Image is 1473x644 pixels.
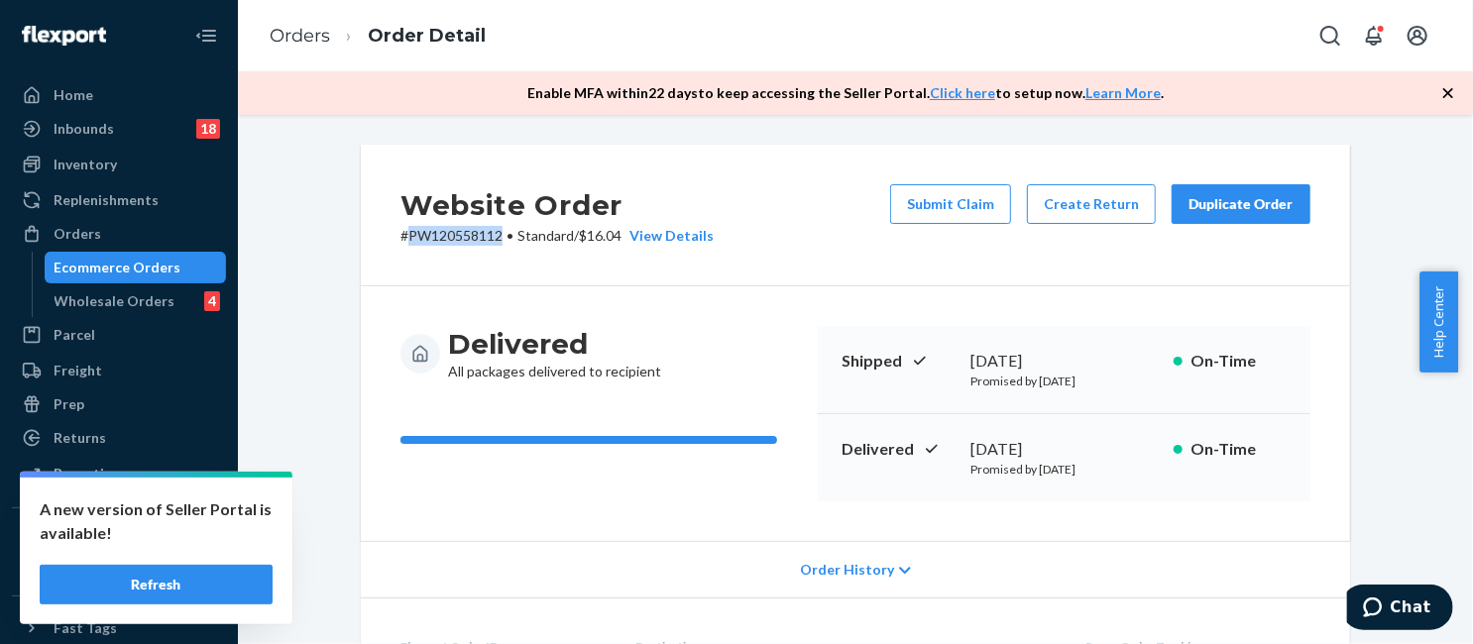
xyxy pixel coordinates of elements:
button: Open notifications [1354,16,1394,55]
button: Close Navigation [186,16,226,55]
div: Replenishments [54,190,159,210]
div: [DATE] [970,438,1158,461]
a: Learn More [1085,84,1161,101]
div: 4 [204,291,220,311]
button: Open Search Box [1310,16,1350,55]
div: Freight [54,361,102,380]
a: Reporting [12,458,226,489]
div: Home [54,85,93,105]
p: Shipped [842,350,955,373]
div: Parcel [54,325,95,345]
span: Order History [800,560,894,580]
button: Create Return [1027,184,1156,224]
a: Click here [930,84,995,101]
a: Home [12,79,226,111]
a: Orders [12,218,226,250]
a: Order Detail [368,25,486,47]
p: Promised by [DATE] [970,373,1158,389]
a: Ecommerce Orders [45,252,227,283]
div: Reporting [54,464,120,483]
p: On-Time [1190,350,1287,373]
div: Fast Tags [54,618,117,638]
p: A new version of Seller Portal is available! [40,497,273,545]
p: Promised by [DATE] [970,461,1158,478]
a: Returns [12,422,226,454]
a: Inventory [12,149,226,180]
button: View Details [622,226,714,246]
p: # PW120558112 / $16.04 [400,226,714,246]
div: Inbounds [54,119,114,139]
h2: Website Order [400,184,714,226]
a: Replenishments [12,184,226,216]
span: • [507,227,513,244]
a: Wholesale Orders4 [45,285,227,317]
div: [DATE] [970,350,1158,373]
div: All packages delivered to recipient [448,326,661,381]
div: Prep [54,394,84,414]
div: Duplicate Order [1189,194,1294,214]
button: Duplicate Order [1172,184,1310,224]
button: Refresh [40,565,273,604]
a: Add Integration [12,564,226,588]
div: Inventory [54,155,117,174]
p: On-Time [1190,438,1287,461]
button: Integrations [12,524,226,556]
button: Open account menu [1398,16,1437,55]
button: Help Center [1419,271,1458,373]
div: Ecommerce Orders [55,258,181,277]
div: Orders [54,224,101,244]
div: 18 [196,119,220,139]
iframe: Opens a widget where you can chat to one of our agents [1347,585,1453,634]
button: Fast Tags [12,612,226,644]
a: Freight [12,355,226,386]
a: Prep [12,388,226,420]
p: Delivered [842,438,955,461]
h3: Delivered [448,326,661,362]
p: Enable MFA within 22 days to keep accessing the Seller Portal. to setup now. . [527,83,1164,103]
img: Flexport logo [22,26,106,46]
div: Returns [54,428,106,448]
button: Submit Claim [890,184,1011,224]
ol: breadcrumbs [254,7,502,65]
a: Parcel [12,319,226,351]
div: Wholesale Orders [55,291,175,311]
span: Standard [517,227,574,244]
a: Orders [270,25,330,47]
a: Inbounds18 [12,113,226,145]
